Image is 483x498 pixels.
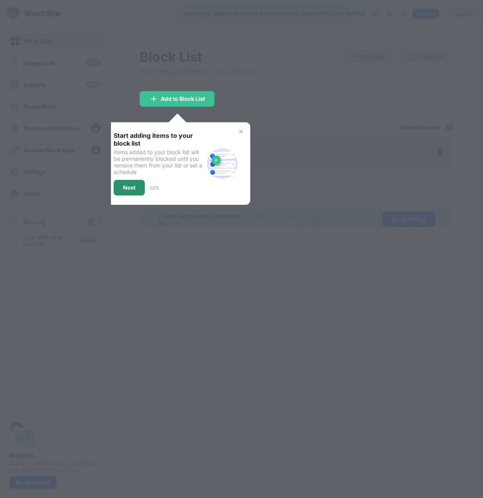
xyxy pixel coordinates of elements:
img: block-site.svg [204,145,241,182]
div: Items added to your block list will be permanently blocked until you remove them from your list o... [114,149,204,175]
div: Start adding items to your block list [114,132,204,147]
img: x-button.svg [238,128,244,135]
div: Add to Block List [161,96,205,102]
div: Next [123,185,135,191]
div: 1 of 3 [149,185,158,191]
